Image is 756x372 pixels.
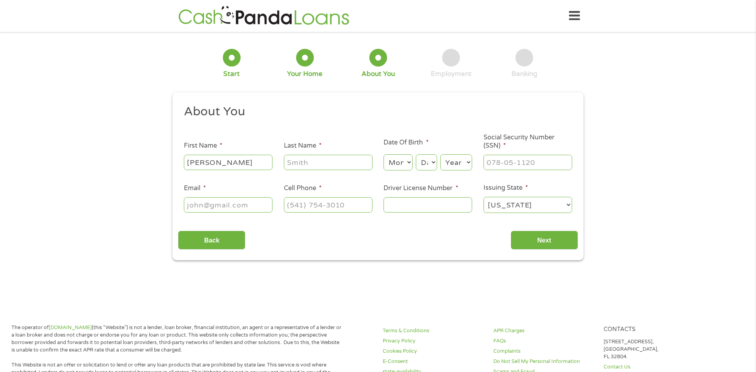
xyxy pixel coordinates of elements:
[184,184,206,192] label: Email
[184,142,222,150] label: First Name
[484,133,572,150] label: Social Security Number (SSN)
[184,197,272,212] input: john@gmail.com
[11,324,343,354] p: The operator of (this “Website”) is not a lender, loan broker, financial institution, an agent or...
[383,348,484,355] a: Cookies Policy
[384,184,458,192] label: Driver License Number
[493,327,594,335] a: APR Charges
[383,337,484,345] a: Privacy Policy
[431,70,472,78] div: Employment
[493,358,594,365] a: Do Not Sell My Personal Information
[493,337,594,345] a: FAQs
[604,363,704,371] a: Contact Us
[49,324,92,331] a: [DOMAIN_NAME]
[383,327,484,335] a: Terms & Conditions
[484,184,528,192] label: Issuing State
[284,184,322,192] label: Cell Phone
[223,70,240,78] div: Start
[361,70,395,78] div: About You
[384,139,428,147] label: Date Of Birth
[511,231,578,250] input: Next
[383,358,484,365] a: E-Consent
[184,104,567,120] h2: About You
[184,155,272,170] input: John
[284,142,322,150] label: Last Name
[284,155,372,170] input: Smith
[284,197,372,212] input: (541) 754-3010
[176,5,352,27] img: GetLoanNow Logo
[484,155,572,170] input: 078-05-1120
[604,338,704,361] p: [STREET_ADDRESS], [GEOGRAPHIC_DATA], FL 32804.
[493,348,594,355] a: Complaints
[511,70,537,78] div: Banking
[287,70,322,78] div: Your Home
[604,326,704,333] h4: Contacts
[178,231,245,250] input: Back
